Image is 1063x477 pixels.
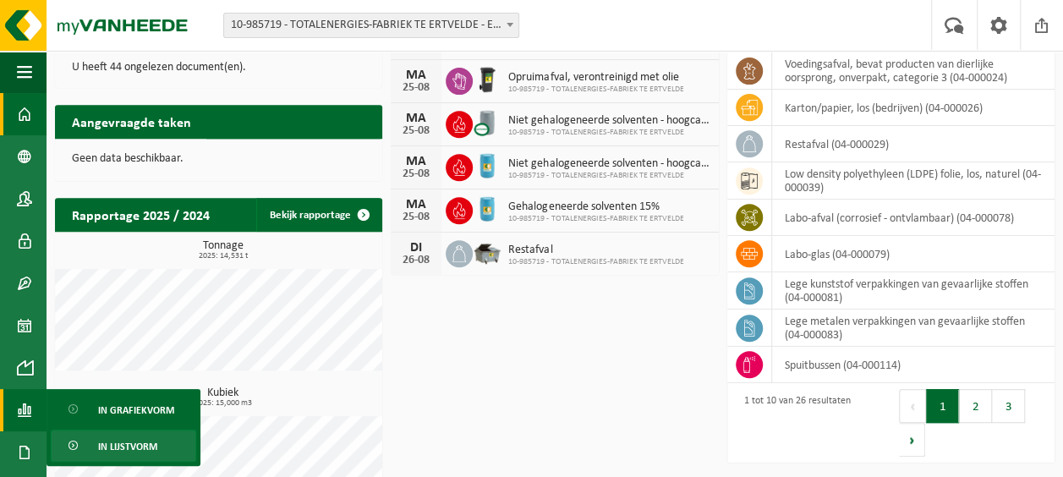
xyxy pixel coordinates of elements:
[473,195,501,223] img: LP-LD-00200-HPE-21
[772,310,1055,347] td: lege metalen verpakkingen van gevaarlijke stoffen (04-000083)
[399,82,433,94] div: 25-08
[51,430,196,462] a: In lijstvorm
[772,52,1055,90] td: voedingsafval, bevat producten van dierlijke oorsprong, onverpakt, categorie 3 (04-000024)
[508,128,710,138] span: 10-985719 - TOTALENERGIES-FABRIEK TE ERTVELDE
[399,168,433,180] div: 25-08
[508,257,683,267] span: 10-985719 - TOTALENERGIES-FABRIEK TE ERTVELDE
[473,65,501,94] img: WB-0240-HPE-BK-01
[399,241,433,255] div: DI
[63,252,382,260] span: 2025: 14,531 t
[399,155,433,168] div: MA
[72,153,365,165] p: Geen data beschikbaar.
[98,430,157,463] span: In lijstvorm
[736,387,851,458] div: 1 tot 10 van 26 resultaten
[772,90,1055,126] td: karton/papier, los (bedrijven) (04-000026)
[772,162,1055,200] td: low density polyethyleen (LDPE) folie, los, naturel (04-000039)
[508,214,683,224] span: 10-985719 - TOTALENERGIES-FABRIEK TE ERTVELDE
[55,198,227,231] h2: Rapportage 2025 / 2024
[772,236,1055,272] td: labo-glas (04-000079)
[772,126,1055,162] td: restafval (04-000029)
[399,125,433,137] div: 25-08
[899,389,926,423] button: Previous
[508,171,710,181] span: 10-985719 - TOTALENERGIES-FABRIEK TE ERTVELDE
[399,255,433,266] div: 26-08
[508,114,710,128] span: Niet gehalogeneerde solventen - hoogcalorisch in 200lt-vat
[926,389,959,423] button: 1
[256,198,381,232] a: Bekijk rapportage
[508,244,683,257] span: Restafval
[51,393,196,425] a: In grafiekvorm
[508,157,710,171] span: Niet gehalogeneerde solventen - hoogcalorisch in 200lt-vat
[992,389,1025,423] button: 3
[399,69,433,82] div: MA
[473,238,501,266] img: WB-5000-GAL-GY-01
[772,347,1055,383] td: spuitbussen (04-000114)
[224,14,518,37] span: 10-985719 - TOTALENERGIES-FABRIEK TE ERTVELDE - ERTVELDE
[772,200,1055,236] td: labo-afval (corrosief - ontvlambaar) (04-000078)
[959,389,992,423] button: 2
[899,423,925,457] button: Next
[508,85,683,95] span: 10-985719 - TOTALENERGIES-FABRIEK TE ERTVELDE
[63,399,382,408] span: 2025: 15,000 m3
[98,394,174,426] span: In grafiekvorm
[399,198,433,211] div: MA
[63,387,382,408] h3: Kubiek
[508,200,683,214] span: Gehalogeneerde solventen 15%
[55,105,208,138] h2: Aangevraagde taken
[473,108,501,137] img: LP-LD-00200-CU
[508,71,683,85] span: Opruimafval, verontreinigd met olie
[399,112,433,125] div: MA
[72,62,365,74] p: U heeft 44 ongelezen document(en).
[63,240,382,260] h3: Tonnage
[772,272,1055,310] td: lege kunststof verpakkingen van gevaarlijke stoffen (04-000081)
[473,151,501,180] img: LP-LD-00200-HPE-21
[399,211,433,223] div: 25-08
[223,13,519,38] span: 10-985719 - TOTALENERGIES-FABRIEK TE ERTVELDE - ERTVELDE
